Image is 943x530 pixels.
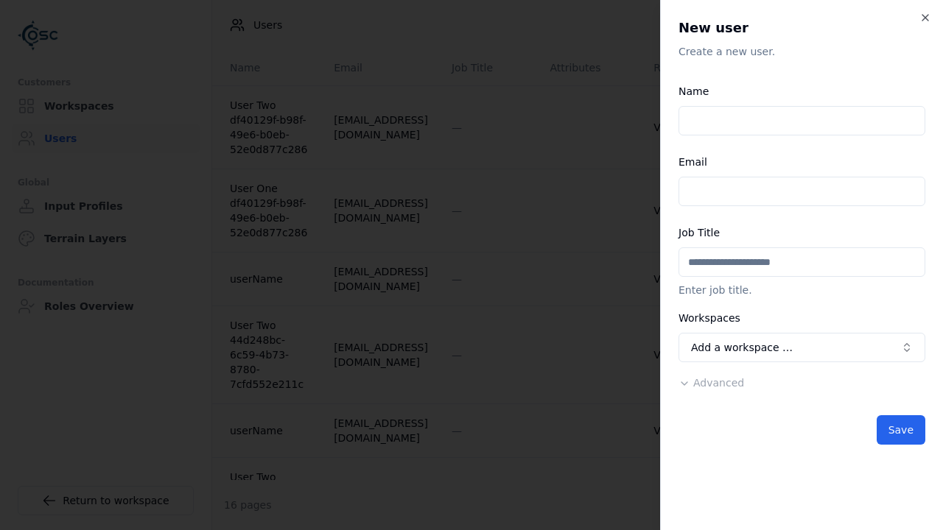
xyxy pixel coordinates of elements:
[691,340,793,355] span: Add a workspace …
[679,312,740,324] label: Workspaces
[679,375,744,390] button: Advanced
[877,415,925,445] button: Save
[679,227,720,239] label: Job Title
[693,377,744,389] span: Advanced
[679,283,925,297] p: Enter job title.
[679,18,925,38] h2: New user
[679,85,709,97] label: Name
[679,156,707,168] label: Email
[679,44,925,59] p: Create a new user.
